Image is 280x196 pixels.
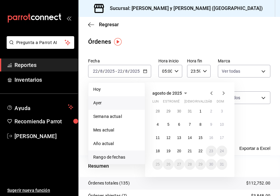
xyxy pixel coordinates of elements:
[209,149,213,153] abbr: 23 de agosto de 2025
[7,36,74,49] button: Pregunta a Parrot AI
[88,59,151,63] label: Fecha
[163,146,173,156] button: 19 de agosto de 2025
[88,37,111,46] div: Órdenes
[88,180,130,186] p: Órdenes totales (135)
[166,136,170,140] abbr: 12 de agosto de 2025
[184,132,195,143] button: 14 de agosto de 2025
[246,180,270,186] p: $112,752.00
[187,59,211,63] label: Hora fin
[152,106,163,117] button: 28 de julio de 2025
[206,106,216,117] button: 2 de agosto de 2025
[156,136,160,140] abbr: 11 de agosto de 2025
[125,69,128,74] input: --
[178,122,180,127] abbr: 6 de agosto de 2025
[152,119,163,130] button: 4 de agosto de 2025
[184,119,195,130] button: 7 de agosto de 2025
[152,146,163,156] button: 18 de agosto de 2025
[128,69,130,74] span: /
[189,122,191,127] abbr: 7 de agosto de 2025
[100,69,103,74] input: --
[93,69,98,74] input: --
[199,136,202,140] abbr: 15 de agosto de 2025
[209,136,213,140] abbr: 16 de agosto de 2025
[206,132,216,143] button: 16 de agosto de 2025
[206,100,212,106] abbr: sábado
[116,69,117,74] span: -
[152,159,163,170] button: 25 de agosto de 2025
[220,136,224,140] abbr: 17 de agosto de 2025
[103,69,105,74] span: /
[188,162,192,166] abbr: 28 de agosto de 2025
[206,159,216,170] button: 30 de agosto de 2025
[105,69,115,74] input: ----
[14,118,62,125] font: Recomienda Parrot
[206,119,216,130] button: 9 de agosto de 2025
[188,149,192,153] abbr: 21 de agosto de 2025
[14,133,57,139] font: [PERSON_NAME]
[195,159,206,170] button: 29 de agosto de 2025
[163,100,182,106] abbr: martes
[188,109,192,113] abbr: 31 de julio de 2025
[174,100,180,106] abbr: miércoles
[195,119,206,130] button: 8 de agosto de 2025
[14,77,42,83] font: Inventarios
[188,136,192,140] abbr: 14 de agosto de 2025
[166,149,170,153] abbr: 19 de agosto de 2025
[66,16,71,21] button: open_drawer_menu
[174,106,184,117] button: 30 de julio de 2025
[130,69,140,74] input: ----
[222,68,240,74] span: Ver todas
[167,122,170,127] abbr: 5 de agosto de 2025
[210,122,212,127] abbr: 9 de agosto de 2025
[199,162,202,166] abbr: 29 de agosto de 2025
[217,106,227,117] button: 3 de agosto de 2025
[93,113,140,120] span: Semana actual
[177,149,181,153] abbr: 20 de agosto de 2025
[210,109,212,113] abbr: 2 de agosto de 2025
[206,146,216,156] button: 23 de agosto de 2025
[220,122,224,127] abbr: 10 de agosto de 2025
[195,132,206,143] button: 15 de agosto de 2025
[174,119,184,130] button: 6 de agosto de 2025
[220,162,224,166] abbr: 31 de agosto de 2025
[195,146,206,156] button: 22 de agosto de 2025
[7,188,50,193] font: Sugerir nueva función
[152,90,189,97] button: agosto de 2025
[152,100,159,106] abbr: lunes
[217,159,227,170] button: 31 de agosto de 2025
[114,38,122,46] button: Marcador de información sobre herramientas
[184,146,195,156] button: 21 de agosto de 2025
[163,119,173,130] button: 5 de agosto de 2025
[217,119,227,130] button: 10 de agosto de 2025
[221,109,223,113] abbr: 3 de agosto de 2025
[177,136,181,140] abbr: 13 de agosto de 2025
[117,69,123,74] input: --
[217,132,227,143] button: 17 de agosto de 2025
[93,141,140,147] span: Año actual
[99,22,119,27] span: Regresar
[184,100,220,106] abbr: jueves
[199,149,202,153] abbr: 22 de agosto de 2025
[163,159,173,170] button: 26 de agosto de 2025
[14,62,37,68] font: Reportes
[88,163,270,170] p: Resumen
[166,162,170,166] abbr: 26 de agosto de 2025
[156,162,160,166] abbr: 25 de agosto de 2025
[16,40,65,46] span: Pregunta a Parrot AI
[14,103,65,111] span: Ayuda
[158,59,182,63] label: Hora inicio
[195,106,206,117] button: 1 de agosto de 2025
[166,109,170,113] abbr: 29 de julio de 2025
[105,5,263,12] h3: Sucursal: [PERSON_NAME] y [PERSON_NAME] ([GEOGRAPHIC_DATA])
[152,91,182,96] span: agosto de 2025
[209,162,213,166] abbr: 30 de agosto de 2025
[174,146,184,156] button: 20 de agosto de 2025
[217,146,227,156] button: 24 de agosto de 2025
[239,146,270,151] font: Exportar a Excel
[4,44,74,50] a: Pregunta a Parrot AI
[217,100,224,106] abbr: domingo
[93,86,140,93] span: Hoy
[123,69,125,74] span: /
[93,127,140,133] span: Mes actual
[88,22,119,27] button: Regresar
